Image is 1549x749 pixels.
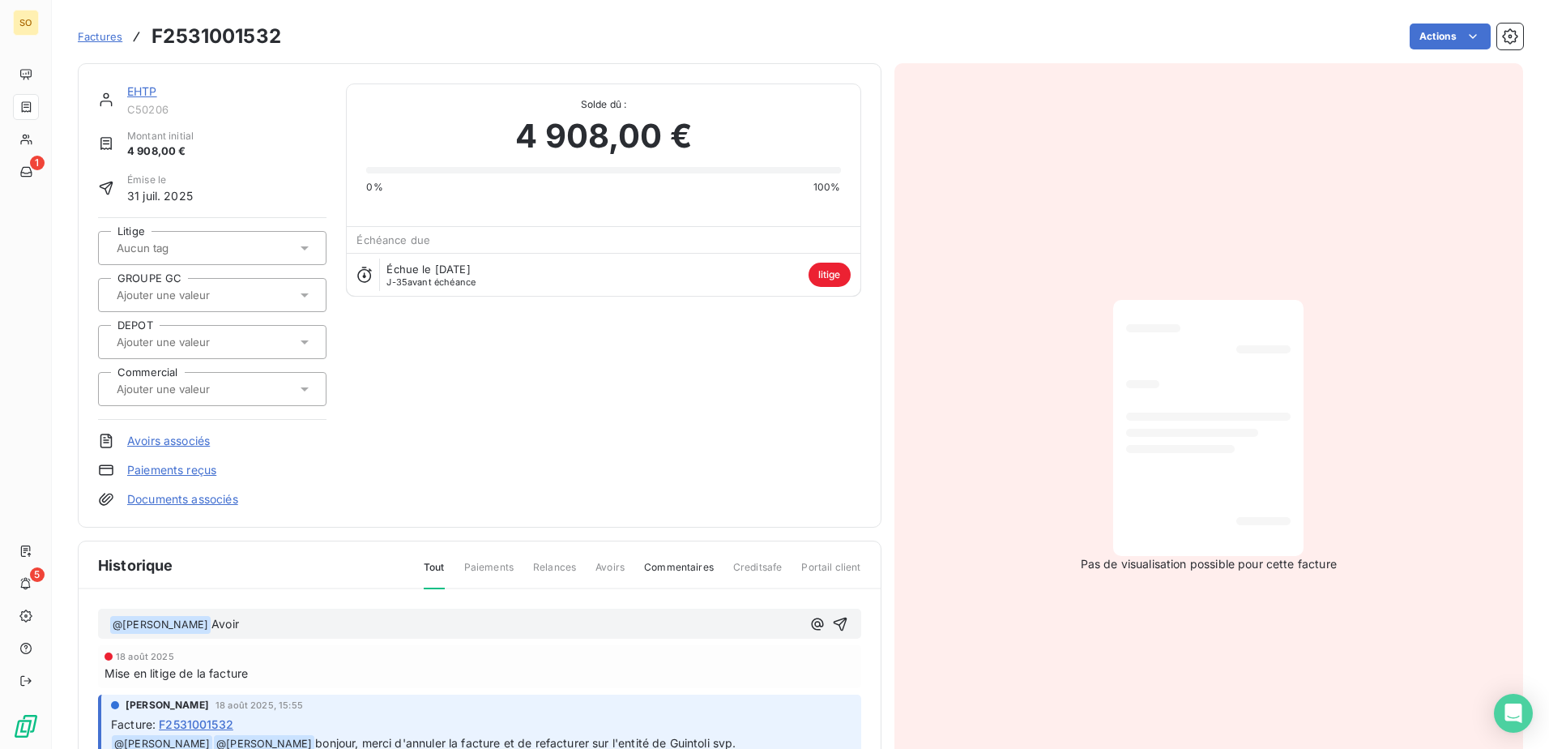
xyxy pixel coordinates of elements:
[801,560,860,588] span: Portail client
[30,567,45,582] span: 5
[215,700,303,710] span: 18 août 2025, 15:55
[1410,24,1491,49] button: Actions
[127,84,157,98] a: EHTP
[13,10,39,36] div: SO
[127,491,238,507] a: Documents associés
[115,382,278,396] input: Ajouter une valeur
[127,187,193,204] span: 31 juil. 2025
[126,698,209,713] span: [PERSON_NAME]
[78,28,122,45] a: Factures
[127,103,326,116] span: C50206
[159,716,233,733] span: F2531001532
[464,560,514,588] span: Paiements
[30,156,45,170] span: 1
[115,288,278,302] input: Ajouter une valeur
[733,560,783,588] span: Creditsafe
[151,22,281,51] h3: F2531001532
[644,560,714,588] span: Commentaires
[127,129,194,143] span: Montant initial
[105,665,248,682] span: Mise en litige de la facture
[111,716,156,733] span: Facture :
[813,180,841,195] span: 100%
[386,276,408,288] span: J-35
[386,263,470,276] span: Échue le [DATE]
[366,180,382,195] span: 0%
[515,112,692,160] span: 4 908,00 €
[98,554,173,576] span: Historique
[424,560,445,589] span: Tout
[116,652,174,661] span: 18 août 2025
[115,241,212,255] input: Aucun tag
[110,616,211,635] span: @ [PERSON_NAME]
[127,143,194,160] span: 4 908,00 €
[356,233,430,246] span: Échéance due
[1494,694,1533,733] div: Open Intercom Messenger
[386,277,476,287] span: avant échéance
[1081,556,1337,572] span: Pas de visualisation possible pour cette facture
[366,97,840,112] span: Solde dû :
[211,617,239,631] span: Avoir
[127,173,193,187] span: Émise le
[127,462,216,478] a: Paiements reçus
[13,713,39,739] img: Logo LeanPay
[595,560,625,588] span: Avoirs
[78,30,122,43] span: Factures
[115,335,278,349] input: Ajouter une valeur
[127,433,210,449] a: Avoirs associés
[809,263,851,287] span: litige
[13,159,38,185] a: 1
[533,560,576,588] span: Relances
